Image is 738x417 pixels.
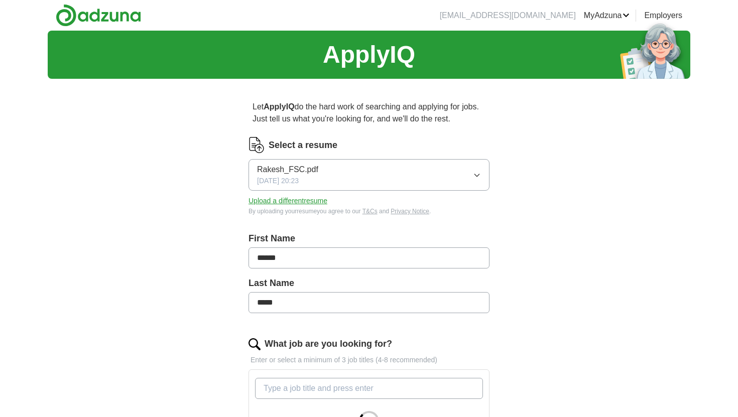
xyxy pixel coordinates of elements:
[584,10,630,22] a: MyAdzuna
[249,232,489,245] label: First Name
[391,208,429,215] a: Privacy Notice
[644,10,682,22] a: Employers
[257,176,299,186] span: [DATE] 20:23
[56,4,141,27] img: Adzuna logo
[249,338,261,350] img: search.png
[249,159,489,191] button: Rakesh_FSC.pdf[DATE] 20:23
[257,164,318,176] span: Rakesh_FSC.pdf
[269,138,337,152] label: Select a resume
[264,102,294,111] strong: ApplyIQ
[249,207,489,216] div: By uploading your resume you agree to our and .
[265,337,392,351] label: What job are you looking for?
[440,10,576,22] li: [EMAIL_ADDRESS][DOMAIN_NAME]
[249,276,489,290] label: Last Name
[255,378,483,399] input: Type a job title and press enter
[362,208,378,215] a: T&Cs
[249,196,327,206] button: Upload a differentresume
[249,137,265,153] img: CV Icon
[249,97,489,129] p: Let do the hard work of searching and applying for jobs. Just tell us what you're looking for, an...
[249,355,489,365] p: Enter or select a minimum of 3 job titles (4-8 recommended)
[323,37,415,73] h1: ApplyIQ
